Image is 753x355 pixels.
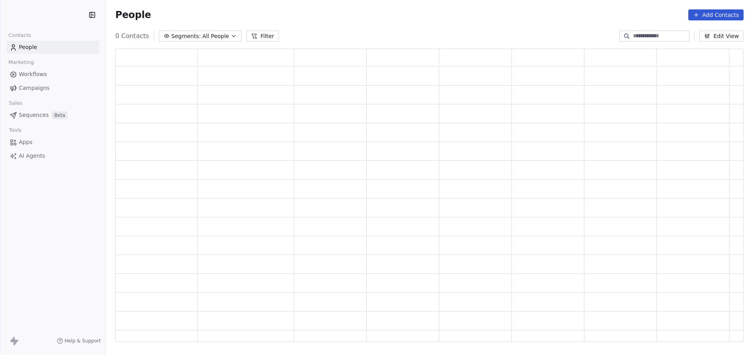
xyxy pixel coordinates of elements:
[6,149,99,162] a: AI Agents
[202,32,229,40] span: All People
[5,124,25,136] span: Tools
[5,29,35,41] span: Contacts
[5,97,26,109] span: Sales
[19,43,37,51] span: People
[19,84,49,92] span: Campaigns
[115,31,149,41] span: 0 Contacts
[688,9,744,20] button: Add Contacts
[19,138,33,146] span: Apps
[6,109,99,122] a: SequencesBeta
[19,70,47,78] span: Workflows
[57,338,101,344] a: Help & Support
[699,31,744,42] button: Edit View
[246,31,279,42] button: Filter
[6,68,99,81] a: Workflows
[5,56,37,68] span: Marketing
[6,136,99,149] a: Apps
[52,111,67,119] span: Beta
[171,32,201,40] span: Segments:
[65,338,101,344] span: Help & Support
[19,111,49,119] span: Sequences
[6,41,99,54] a: People
[19,152,45,160] span: AI Agents
[6,82,99,95] a: Campaigns
[115,9,151,21] span: People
